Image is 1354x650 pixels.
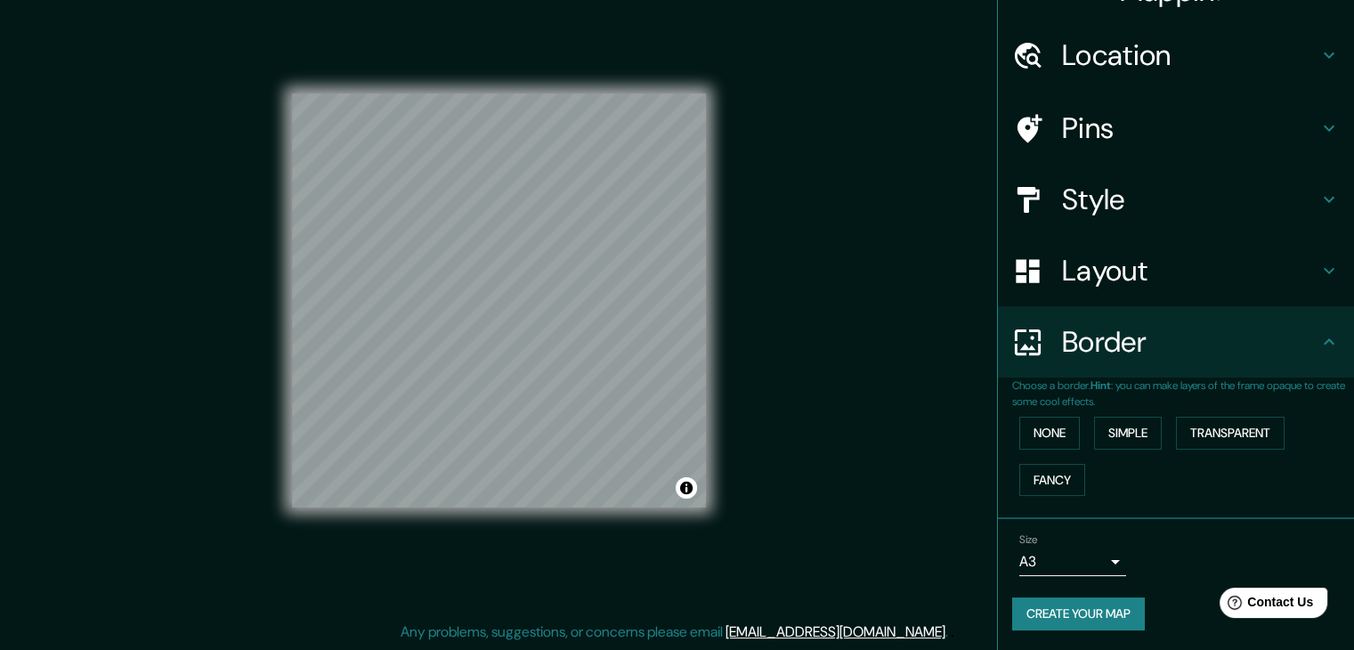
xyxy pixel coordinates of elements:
p: Choose a border. : you can make layers of the frame opaque to create some cool effects. [1012,378,1354,410]
b: Hint [1090,378,1111,393]
h4: Layout [1062,253,1318,288]
div: Style [998,164,1354,235]
p: Any problems, suggestions, or concerns please email . [401,622,948,643]
a: [EMAIL_ADDRESS][DOMAIN_NAME] [726,622,945,641]
button: None [1019,417,1080,450]
h4: Location [1062,37,1318,73]
button: Toggle attribution [676,477,697,499]
button: Create your map [1012,597,1145,630]
iframe: Help widget launcher [1196,581,1334,630]
h4: Style [1062,182,1318,217]
h4: Border [1062,324,1318,360]
h4: Pins [1062,110,1318,146]
div: Location [998,20,1354,91]
div: Layout [998,235,1354,306]
button: Fancy [1019,464,1085,497]
label: Size [1019,532,1038,548]
div: Pins [998,93,1354,164]
div: Border [998,306,1354,378]
div: . [951,622,954,643]
canvas: Map [292,93,706,508]
div: A3 [1019,548,1126,576]
button: Transparent [1176,417,1285,450]
div: . [948,622,951,643]
button: Simple [1094,417,1162,450]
